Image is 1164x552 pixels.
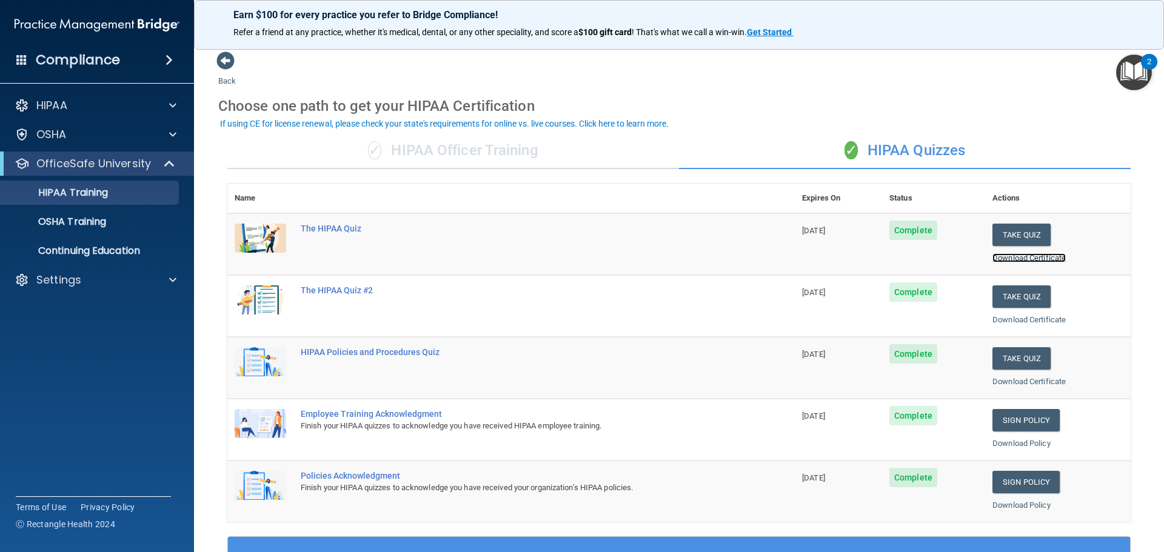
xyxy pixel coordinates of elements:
[802,411,825,421] span: [DATE]
[992,253,1066,262] a: Download Certificate
[36,273,81,287] p: Settings
[882,184,985,213] th: Status
[992,409,1060,431] a: Sign Policy
[679,133,1131,169] div: HIPAA Quizzes
[15,273,176,287] a: Settings
[233,27,578,37] span: Refer a friend at any practice, whether it's medical, dental, or any other speciality, and score a
[301,409,734,419] div: Employee Training Acknowledgment
[802,473,825,482] span: [DATE]
[301,347,734,357] div: HIPAA Policies and Procedures Quiz
[218,118,671,130] button: If using CE for license renewal, please check your state's requirements for online vs. live cours...
[1147,62,1151,78] div: 2
[802,350,825,359] span: [DATE]
[16,518,115,530] span: Ⓒ Rectangle Health 2024
[81,501,135,513] a: Privacy Policy
[301,419,734,433] div: Finish your HIPAA quizzes to acknowledge you have received HIPAA employee training.
[15,13,179,37] img: PMB logo
[992,500,1051,510] a: Download Policy
[36,156,151,171] p: OfficeSafe University
[368,141,381,159] span: ✓
[301,224,734,233] div: The HIPAA Quiz
[8,245,173,257] p: Continuing Education
[889,282,937,302] span: Complete
[36,52,120,68] h4: Compliance
[985,184,1131,213] th: Actions
[845,141,858,159] span: ✓
[15,127,176,142] a: OSHA
[747,27,794,37] a: Get Started
[992,224,1051,246] button: Take Quiz
[992,439,1051,448] a: Download Policy
[8,187,108,199] p: HIPAA Training
[227,184,293,213] th: Name
[747,27,792,37] strong: Get Started
[220,119,669,128] div: If using CE for license renewal, please check your state's requirements for online vs. live cours...
[16,501,66,513] a: Terms of Use
[802,226,825,235] span: [DATE]
[301,481,734,495] div: Finish your HIPAA quizzes to acknowledge you have received your organization’s HIPAA policies.
[233,9,1125,21] p: Earn $100 for every practice you refer to Bridge Compliance!
[632,27,747,37] span: ! That's what we call a win-win.
[15,156,176,171] a: OfficeSafe University
[992,471,1060,493] a: Sign Policy
[218,62,236,85] a: Back
[992,347,1051,370] button: Take Quiz
[15,98,176,113] a: HIPAA
[1116,55,1152,90] button: Open Resource Center, 2 new notifications
[802,288,825,297] span: [DATE]
[301,471,734,481] div: Policies Acknowledgment
[218,88,1140,124] div: Choose one path to get your HIPAA Certification
[36,127,67,142] p: OSHA
[992,377,1066,386] a: Download Certificate
[301,285,734,295] div: The HIPAA Quiz #2
[889,344,937,364] span: Complete
[795,184,882,213] th: Expires On
[992,285,1051,308] button: Take Quiz
[889,221,937,240] span: Complete
[36,98,67,113] p: HIPAA
[8,216,106,228] p: OSHA Training
[578,27,632,37] strong: $100 gift card
[889,468,937,487] span: Complete
[992,315,1066,324] a: Download Certificate
[889,406,937,425] span: Complete
[227,133,679,169] div: HIPAA Officer Training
